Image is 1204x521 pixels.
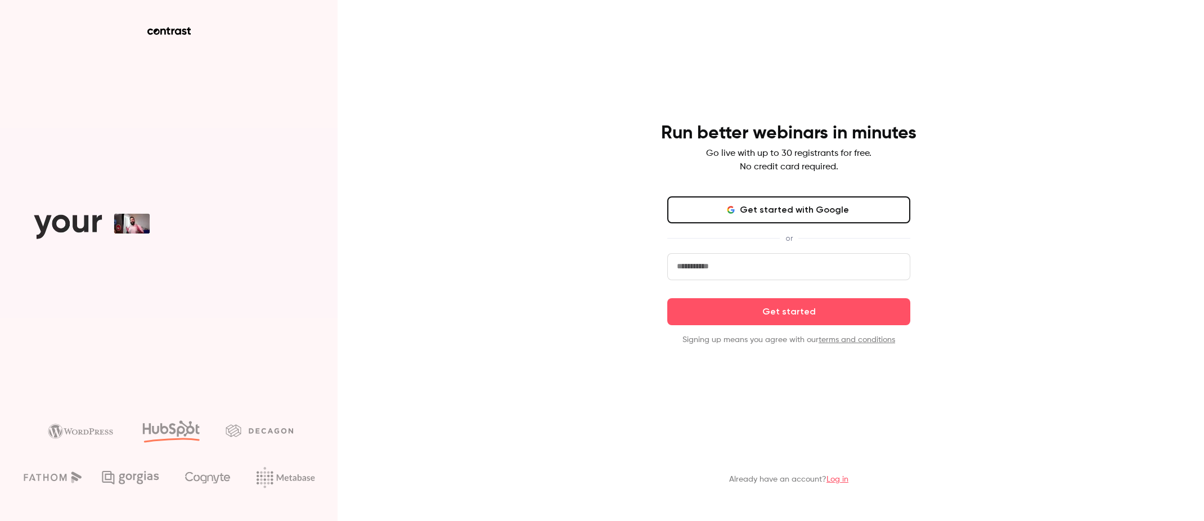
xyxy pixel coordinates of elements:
a: terms and conditions [819,336,895,344]
span: or [780,232,798,244]
img: decagon [226,424,293,437]
p: Signing up means you agree with our [667,334,910,345]
button: Get started with Google [667,196,910,223]
a: Log in [826,475,848,483]
p: Already have an account? [729,474,848,485]
h4: Run better webinars in minutes [661,122,917,145]
button: Get started [667,298,910,325]
p: Go live with up to 30 registrants for free. No credit card required. [706,147,871,174]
